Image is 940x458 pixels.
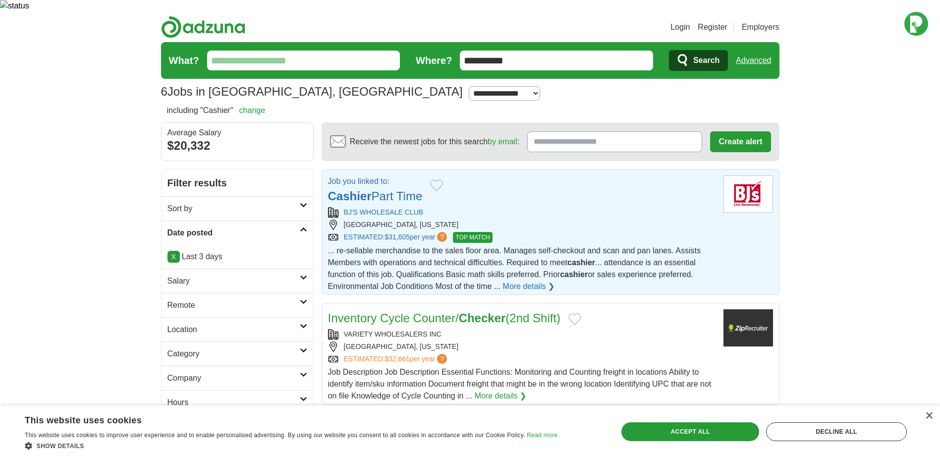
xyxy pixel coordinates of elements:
a: More details ❯ [503,281,555,292]
a: Category [162,342,313,366]
span: TOP MATCH [453,232,492,243]
div: $20,332 [167,137,307,155]
label: Where? [416,53,452,68]
h2: including "Cashier" [167,105,266,116]
a: by email [488,137,517,146]
a: Advanced [736,51,771,70]
a: Company [162,366,313,390]
a: BJ'S WHOLESALE CLUB [344,208,424,216]
span: $32,661 [385,355,410,363]
span: ... re-sellable merchandise to the sales floor area. Manages self-checkout and scan and pan lanes... [328,246,701,290]
a: X [167,251,180,263]
img: BJ's Wholesale Club, Inc. logo [723,175,773,213]
h2: Salary [167,275,300,287]
a: More details ❯ [475,390,527,402]
span: Search [693,51,719,70]
strong: Cashier [328,189,372,203]
span: ? [437,232,447,242]
button: Create alert [710,131,771,152]
a: CashierPart Time [328,189,423,203]
div: Average Salary [167,129,307,137]
h2: Date posted [167,227,300,239]
div: This website uses cookies [25,411,533,426]
a: ESTIMATED:$32,661per year? [344,354,449,364]
button: Add to favorite jobs [430,179,443,191]
a: Register [698,21,727,33]
a: ESTIMATED:$31,605per year? [344,232,449,243]
p: Job you linked to: [328,175,423,187]
h1: Jobs in [GEOGRAPHIC_DATA], [GEOGRAPHIC_DATA] [161,85,463,98]
span: This website uses cookies to improve user experience and to enable personalised advertising. By u... [25,432,525,439]
span: Show details [37,443,84,450]
button: Add to favorite jobs [568,313,581,325]
p: Last 3 days [167,251,307,263]
img: Company logo [723,309,773,346]
a: Hours [162,390,313,414]
span: Receive the newest jobs for this search : [350,136,519,148]
div: Show details [25,441,557,451]
span: ? [437,354,447,364]
a: Location [162,317,313,342]
a: Salary [162,269,313,293]
strong: Checker [459,311,506,325]
div: Decline all [766,422,907,441]
label: What? [169,53,199,68]
a: Inventory Cycle Counter/Checker(2nd Shift) [328,311,561,325]
h2: Remote [167,299,300,311]
span: Job Description Job Description Essential Functions: Monitoring and Counting freight in locations... [328,368,712,400]
div: Close [925,412,933,420]
h2: Hours [167,397,300,408]
a: Sort by [162,196,313,221]
div: VARIETY WHOLESALERS INC [328,329,716,340]
a: change [239,106,266,114]
a: Remote [162,293,313,317]
strong: cashier [567,258,595,267]
a: Date posted [162,221,313,245]
strong: cashier [560,270,588,279]
div: Accept all [621,422,759,441]
div: [GEOGRAPHIC_DATA], [US_STATE] [328,220,716,230]
span: 6 [161,83,167,101]
h2: Filter results [162,170,313,196]
h2: Sort by [167,203,300,215]
a: Employers [742,21,779,33]
span: $31,605 [385,233,410,241]
h2: Category [167,348,300,360]
a: Read more, opens a new window [527,432,557,439]
button: Search [669,50,728,71]
div: [GEOGRAPHIC_DATA], [US_STATE] [328,342,716,352]
img: Adzuna logo [161,16,245,38]
h2: Company [167,372,300,384]
a: Login [670,21,690,33]
h2: Location [167,324,300,336]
